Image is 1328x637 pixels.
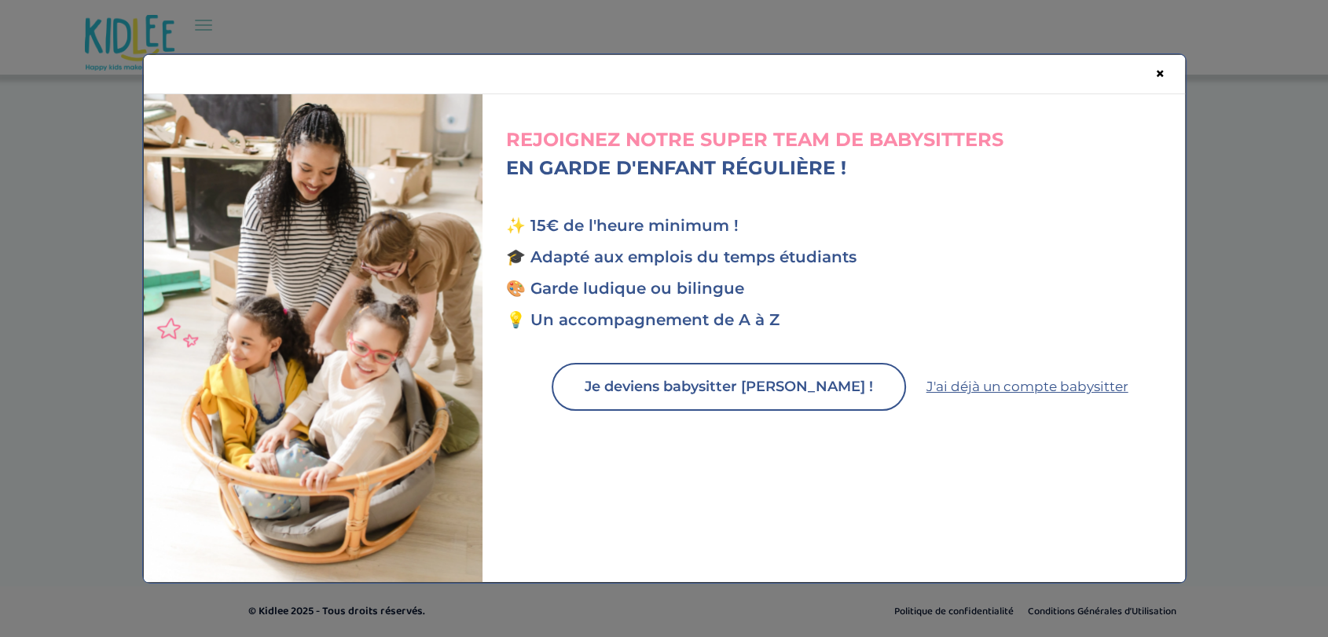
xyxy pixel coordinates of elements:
[506,154,1174,182] p: EN GARDE D'ENFANT RÉGULIÈRE !
[506,214,1174,237] div: ✨ 15€ de l'heure minimum !
[1155,64,1165,83] span: ×
[144,94,482,582] img: marketplace_login_background.PNG
[506,126,1174,154] p: REJOIGNEZ NOTRE SUPER TEAM DE BABYSITTERS
[506,245,1174,269] div: 🎓 Adapté aux emplois du temps étudiants
[506,308,1174,331] div: 💡 Un accompagnement de A à Z
[506,276,1174,300] div: 🎨 Garde ludique ou bilingue
[1155,65,1165,82] button: Close
[552,363,906,411] button: Je deviens babysitter [PERSON_NAME] !
[926,377,1128,397] a: J'ai déjà un compte babysitter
